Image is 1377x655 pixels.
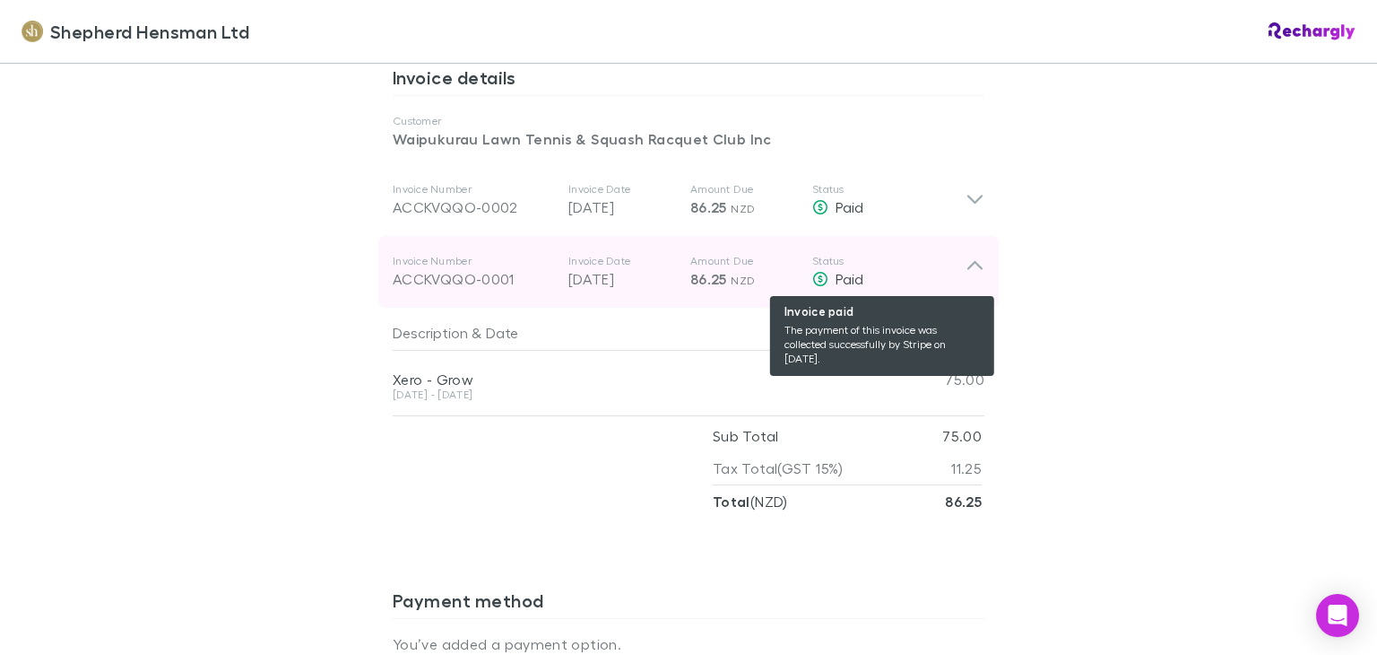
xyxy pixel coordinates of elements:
button: Description [393,315,468,351]
p: [DATE] [568,196,676,218]
p: Amount Due [690,182,798,196]
div: [DATE] - [DATE] [393,389,877,400]
span: NZD [731,274,755,287]
div: Invoice NumberACCKVQQO-0002Invoice Date[DATE]Amount Due86.25 NZDStatusPaid [378,164,999,236]
p: Status [812,254,966,268]
div: Invoice NumberACCKVQQO-0001Invoice Date[DATE]Amount Due86.25 NZDStatus [378,236,999,308]
span: 86.25 [690,198,727,216]
p: Invoice Date [568,254,676,268]
span: 86.25 [690,270,727,288]
p: Invoice Date [568,182,676,196]
img: Shepherd Hensman Ltd's Logo [22,21,43,42]
p: Amount Due [690,254,798,268]
p: [DATE] [568,268,676,290]
div: ACCKVQQO-0002 [393,196,554,218]
div: & [393,315,870,351]
span: Paid [836,270,863,287]
p: Waipukurau Lawn Tennis & Squash Racquet Club Inc [393,128,984,150]
div: Open Intercom Messenger [1316,594,1359,637]
p: Status [812,182,966,196]
p: Invoice Number [393,182,554,196]
p: Tax Total (GST 15%) [713,452,844,485]
div: Xero - Grow [393,371,877,389]
img: Rechargly Logo [1269,22,1355,40]
p: Sub Total [713,420,778,452]
strong: Total [713,493,750,511]
h3: Payment method [393,589,984,618]
span: NZD [731,202,755,215]
p: Customer [393,114,984,128]
p: You’ve added a payment option. [393,633,984,655]
div: ACCKVQQO-0001 [393,268,554,290]
strong: 86.25 [945,493,982,511]
p: Invoice Number [393,254,554,268]
span: Shepherd Hensman Ltd [50,18,249,45]
div: 75.00 [877,351,984,408]
p: ( NZD ) [713,485,788,518]
p: 11.25 [951,452,982,485]
span: Paid [836,198,863,215]
h3: Invoice details [393,66,984,95]
p: 75.00 [942,420,982,452]
button: Date [486,315,518,351]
